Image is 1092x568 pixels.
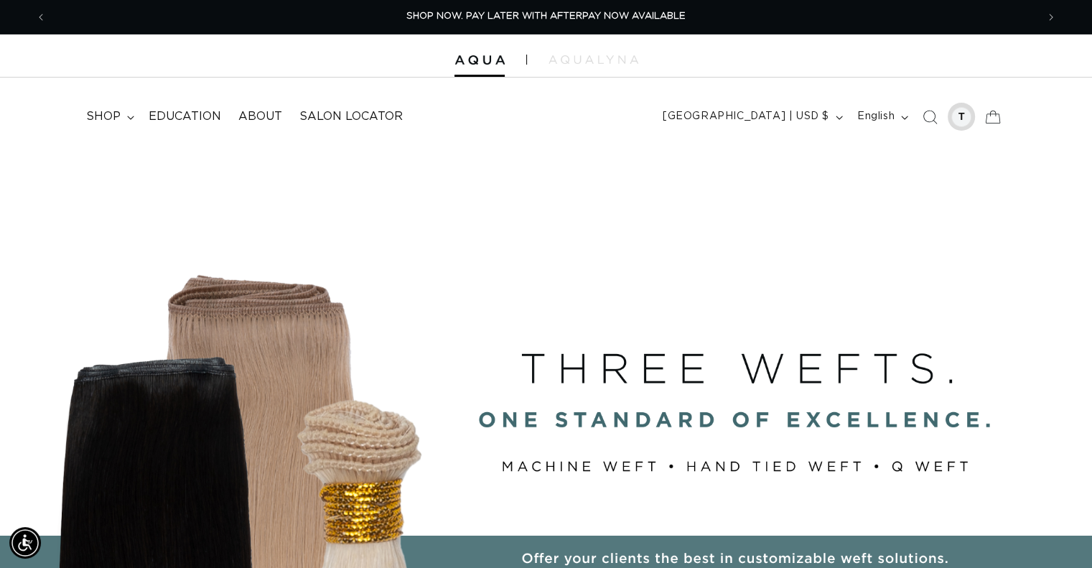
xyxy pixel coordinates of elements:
[1035,4,1067,31] button: Next announcement
[654,103,849,131] button: [GEOGRAPHIC_DATA] | USD $
[849,103,914,131] button: English
[78,101,140,133] summary: shop
[549,55,638,64] img: aqualyna.com
[238,109,282,124] span: About
[291,101,411,133] a: Salon Locator
[25,4,57,31] button: Previous announcement
[86,109,121,124] span: shop
[857,109,895,124] span: English
[663,109,829,124] span: [GEOGRAPHIC_DATA] | USD $
[914,101,946,133] summary: Search
[230,101,291,133] a: About
[299,109,403,124] span: Salon Locator
[454,55,505,65] img: Aqua Hair Extensions
[140,101,230,133] a: Education
[406,11,686,21] span: SHOP NOW. PAY LATER WITH AFTERPAY NOW AVAILABLE
[149,109,221,124] span: Education
[9,527,41,559] div: Accessibility Menu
